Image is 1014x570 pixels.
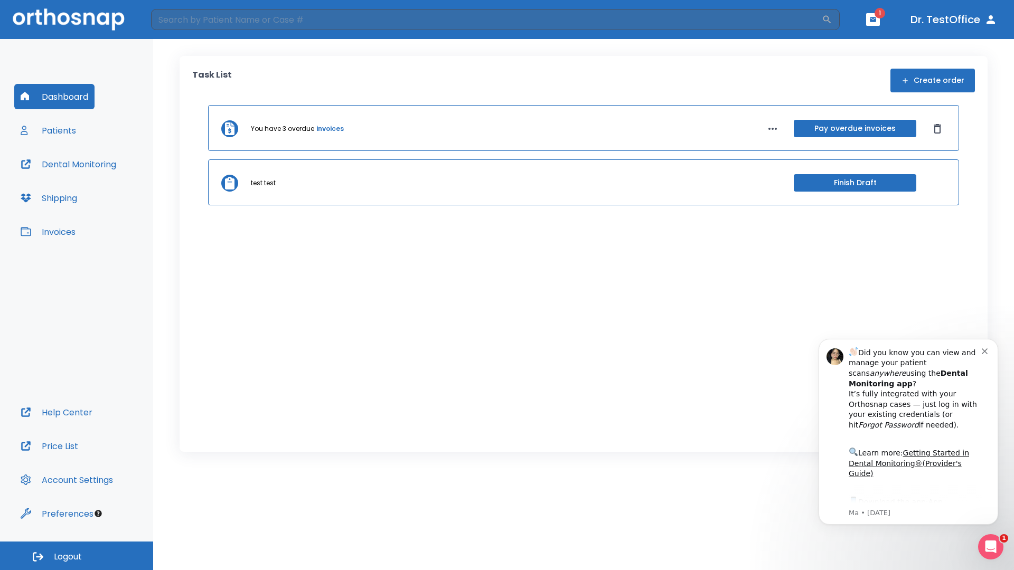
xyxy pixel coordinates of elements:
[46,185,179,195] p: Message from Ma, sent 4w ago
[906,10,1001,29] button: Dr. TestOffice
[14,185,83,211] button: Shipping
[14,84,95,109] button: Dashboard
[978,534,1003,559] iframe: Intercom live chat
[794,174,916,192] button: Finish Draft
[14,400,99,425] button: Help Center
[14,467,119,492] button: Account Settings
[14,219,82,244] button: Invoices
[14,118,82,143] button: Patients
[46,175,140,194] a: App Store
[890,69,975,92] button: Create order
[179,23,187,31] button: Dismiss notification
[875,8,885,18] span: 1
[14,151,123,177] button: Dental Monitoring
[192,69,232,92] p: Task List
[251,124,314,134] p: You have 3 overdue
[929,120,946,137] button: Dismiss
[794,120,916,137] button: Pay overdue invoices
[93,509,103,518] div: Tooltip anchor
[803,323,1014,541] iframe: Intercom notifications message
[251,178,276,188] p: test test
[14,433,84,459] button: Price List
[151,9,822,30] input: Search by Patient Name or Case #
[1000,534,1008,543] span: 1
[13,8,125,30] img: Orthosnap
[54,551,82,563] span: Logout
[46,172,179,226] div: Download the app: | ​ Let us know if you need help getting started!
[316,124,344,134] a: invoices
[14,501,100,526] button: Preferences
